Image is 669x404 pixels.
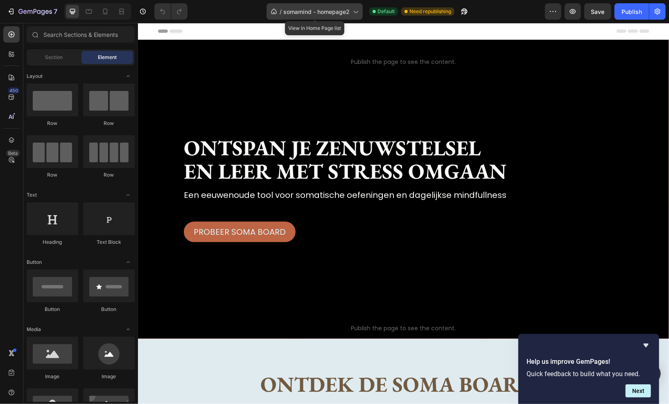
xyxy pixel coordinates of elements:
[615,3,649,20] button: Publish
[122,70,135,83] span: Toggle open
[527,340,651,397] div: Help us improve GemPages!
[98,54,117,61] span: Element
[54,7,57,16] p: 7
[527,370,651,378] p: Quick feedback to build what you need.
[27,326,41,333] span: Media
[27,120,78,127] div: Row
[591,8,605,15] span: Save
[8,87,20,94] div: 450
[3,3,61,20] button: 7
[641,340,651,350] button: Hide survey
[27,191,37,199] span: Text
[409,8,451,15] span: Need republishing
[626,384,651,397] button: Next question
[27,306,78,313] div: Button
[122,256,135,269] span: Toggle open
[83,373,135,380] div: Image
[27,238,78,246] div: Heading
[83,171,135,179] div: Row
[527,357,651,367] h2: Help us improve GemPages!
[377,8,395,15] span: Default
[584,3,611,20] button: Save
[122,188,135,202] span: Toggle open
[138,23,669,404] iframe: Design area
[27,73,43,80] span: Layout
[83,238,135,246] div: Text Block
[27,26,135,43] input: Search Sections & Elements
[622,7,642,16] div: Publish
[83,306,135,313] div: Button
[283,7,350,16] span: somamind - homepage2
[27,171,78,179] div: Row
[154,3,188,20] div: Undo/Redo
[27,259,42,266] span: Button
[45,54,63,61] span: Section
[27,373,78,380] div: Image
[83,120,135,127] div: Row
[6,150,20,157] div: Beta
[280,7,282,16] span: /
[122,323,135,336] span: Toggle open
